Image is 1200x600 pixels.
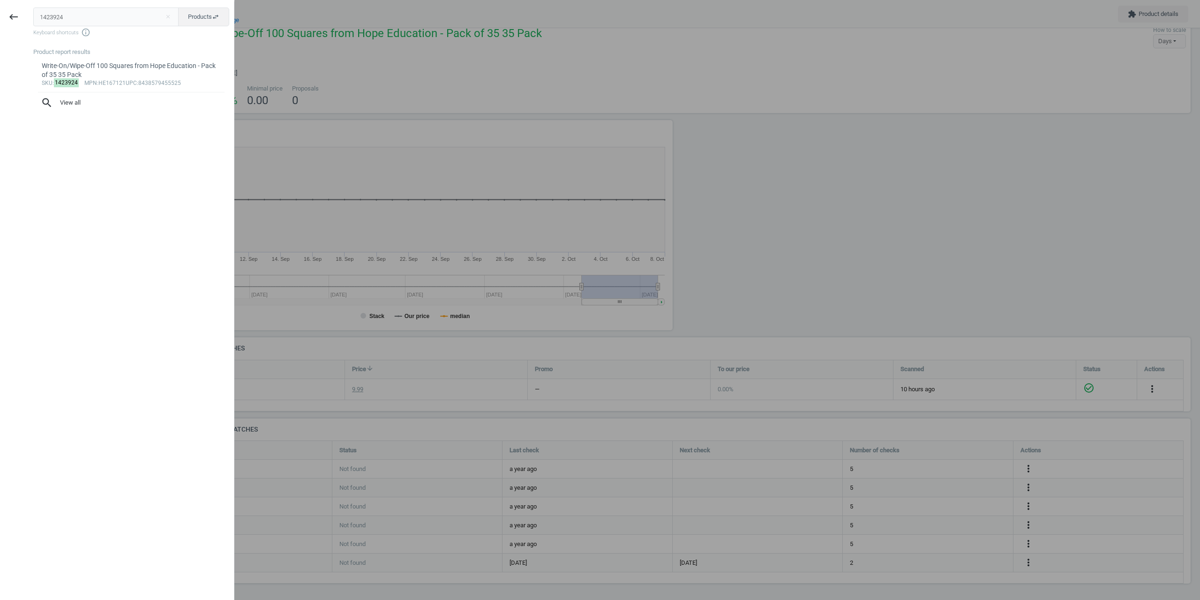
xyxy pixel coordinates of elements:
span: View all [41,97,222,109]
div: Product report results [33,48,234,56]
mark: 1423924 [54,78,79,87]
button: keyboard_backspace [3,6,24,28]
i: search [41,97,53,109]
button: Close [161,13,175,21]
span: Keyboard shortcuts [33,28,229,37]
i: info_outline [81,28,90,37]
span: Products [188,13,219,21]
span: mpn [84,80,97,86]
div: Write-On/Wipe-Off 100 Squares from Hope Education - Pack of 35 35 Pack [42,61,221,80]
i: keyboard_backspace [8,11,19,23]
span: upc [126,80,137,86]
button: searchView all [33,92,229,113]
span: sku [42,80,52,86]
button: Productsswap_horiz [178,8,229,26]
i: swap_horiz [212,13,219,21]
div: : :HE167121 :8438579455525 [42,80,221,87]
input: Enter the SKU or product name [33,8,179,26]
